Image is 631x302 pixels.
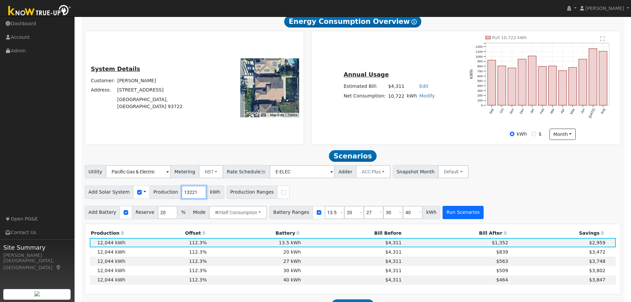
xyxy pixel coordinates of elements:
span: 112.3% [189,268,207,273]
span: Site Summary [3,243,71,252]
span: $563 [496,259,508,264]
text: Mar [550,108,555,115]
input: Select a Utility [106,165,171,178]
th: Offset [127,229,208,238]
text: kWh [469,69,474,79]
td: 40 kWh [208,275,302,285]
rect: onclick="" [549,66,556,105]
span: kWh [422,206,440,219]
span: Utility [85,165,106,178]
span: $3,748 [589,259,605,264]
span: Adder [335,165,356,178]
text: 800 [477,64,483,68]
td: [GEOGRAPHIC_DATA], [GEOGRAPHIC_DATA] 93722 [116,95,209,111]
div: [GEOGRAPHIC_DATA], [GEOGRAPHIC_DATA] [3,257,71,271]
text: 900 [477,59,483,63]
button: Map Data [270,113,284,117]
td: 30 kWh [208,266,302,275]
text: 200 [477,94,483,97]
td: kWh [405,91,418,101]
text: 1100 [476,50,483,53]
text: 0 [481,103,483,107]
span: Scenarios [329,150,376,162]
span: $2,959 [589,240,605,245]
text: May [570,108,576,115]
td: $4,311 [387,82,405,91]
text: 1000 [476,55,483,58]
a: Open this area in Google Maps (opens a new window) [242,109,264,117]
span: $4,311 [385,268,401,273]
button: ACC Plus [356,165,391,178]
td: [PERSON_NAME] [116,76,209,86]
rect: onclick="" [589,49,597,105]
a: Map [56,265,62,270]
td: 12,044 kWh [90,257,127,266]
rect: onclick="" [528,56,536,105]
th: Production [90,229,127,238]
text: [DATE] [588,108,596,119]
rect: onclick="" [579,59,587,105]
span: $4,311 [385,259,401,264]
span: $3,847 [589,277,605,282]
input: Select a Rate Schedule [270,165,335,178]
span: Snapshot Month [393,165,439,178]
span: $3,802 [589,268,605,273]
rect: onclick="" [559,71,567,105]
span: $4,311 [385,249,401,255]
td: Address: [90,86,116,95]
span: Metering [171,165,199,178]
span: $1,352 [492,240,508,245]
td: 20 kWh [208,247,302,257]
th: Bill Before [302,229,403,238]
rect: onclick="" [538,67,546,105]
span: kWh [206,186,224,199]
text:  [601,36,605,41]
text: Jan [529,108,535,114]
text: 100 [477,98,483,102]
span: $464 [496,277,508,282]
text: Apr [560,108,565,114]
text: Oct [499,108,505,114]
a: Edit [419,84,428,89]
text: 700 [477,69,483,73]
td: 12,044 kWh [90,238,127,247]
span: Battery Ranges [269,206,313,219]
button: Keyboard shortcuts [261,113,266,117]
rect: onclick="" [599,51,607,105]
button: Default [438,165,469,178]
td: Customer: [90,76,116,86]
a: Modify [419,93,435,98]
span: Production [149,186,182,199]
button: month [550,129,576,140]
span: $509 [496,268,508,273]
span: $3,472 [589,249,605,255]
span: [PERSON_NAME] [585,6,624,11]
text: Dec [519,108,525,115]
img: Know True-Up [5,4,75,19]
rect: onclick="" [508,68,516,105]
span: $4,311 [385,240,401,245]
text: Sep [489,108,495,115]
input: kWh [510,132,514,136]
td: Net Consumption: [342,91,387,101]
span: % [177,206,189,219]
text: 300 [477,89,483,92]
input: $ [532,132,536,136]
td: 13.5 kWh [208,238,302,247]
span: 112.3% [189,259,207,264]
td: Estimated Bill: [342,82,387,91]
button: NBT [199,165,224,178]
text: Feb [539,108,545,114]
td: 12,044 kWh [90,266,127,275]
text: Nov [509,108,514,115]
text: 400 [477,84,483,88]
text: 600 [477,74,483,78]
rect: onclick="" [498,66,506,105]
text: 500 [477,79,483,83]
td: [STREET_ADDRESS] [116,86,209,95]
i: Show Help [411,19,417,25]
u: System Details [91,66,140,72]
th: Bill After [403,229,509,238]
span: $4,311 [385,277,401,282]
td: 27 kWh [208,257,302,266]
